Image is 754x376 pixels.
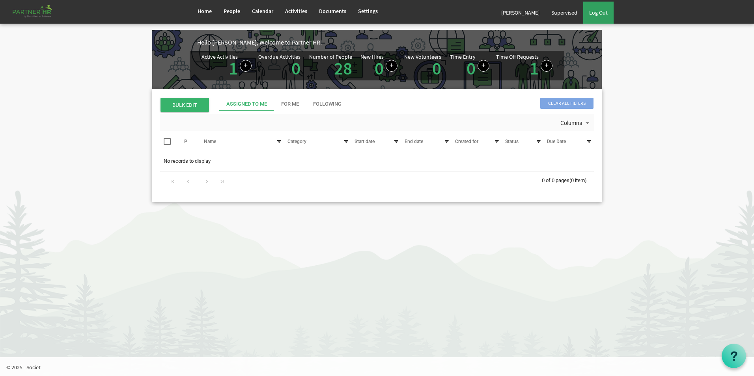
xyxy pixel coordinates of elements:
div: Time Off Requests [496,54,539,60]
span: BULK EDIT [161,98,209,112]
div: 0 of 0 pages (0 item) [542,171,594,188]
div: Number of People [309,54,352,60]
span: Category [287,139,306,144]
a: [PERSON_NAME] [495,2,545,24]
span: Due Date [547,139,566,144]
a: 1 [530,57,539,79]
a: 1 [229,57,238,79]
div: Go to next page [202,175,212,186]
div: For Me [281,101,299,108]
div: Go to first page [167,175,178,186]
div: Volunteer hired in the last 7 days [404,54,443,77]
div: Activities assigned to you for which the Due Date is passed [258,54,302,77]
div: Number of Time Entries [450,54,489,77]
a: 0 [467,57,476,79]
div: Total number of active people in Partner HR [309,54,354,77]
div: Go to previous page [183,175,193,186]
span: Columns [560,118,583,128]
div: Assigned To Me [226,101,267,108]
div: New Hires [360,54,384,60]
span: 0 of 0 pages [542,177,569,183]
p: © 2025 - Societ [6,363,754,371]
span: Created for [455,139,478,144]
span: Status [505,139,519,144]
div: New Volunteers [404,54,441,60]
span: Name [204,139,216,144]
a: 0 [432,57,441,79]
a: Add new person to Partner HR [386,60,398,72]
a: 0 [291,57,300,79]
div: Number of active Activities in Partner HR [202,54,252,77]
span: Activities [285,7,307,15]
a: Supervised [545,2,583,24]
span: Clear all filters [540,98,593,109]
span: (0 item) [569,177,587,183]
div: tab-header [219,97,653,111]
div: Go to last page [217,175,228,186]
a: 0 [375,57,384,79]
span: End date [405,139,423,144]
span: Supervised [551,9,577,16]
a: Log Out [583,2,614,24]
span: Calendar [252,7,273,15]
td: No records to display [160,154,594,169]
span: People [224,7,240,15]
a: 28 [334,57,352,79]
div: Hello [PERSON_NAME], Welcome to Partner HR! [197,38,602,47]
div: Columns [559,114,593,131]
div: Overdue Activities [258,54,300,60]
a: Create a new Activity [240,60,252,72]
span: Start date [355,139,375,144]
div: Number of active time off requests [496,54,552,77]
button: Columns [559,118,593,128]
span: P [184,139,187,144]
div: People hired in the last 7 days [360,54,398,77]
div: Time Entry [450,54,476,60]
a: Create a new time off request [541,60,552,72]
div: Following [313,101,342,108]
span: Settings [358,7,378,15]
span: Documents [319,7,346,15]
div: Active Activities [202,54,238,60]
a: Log hours [478,60,489,72]
span: Home [198,7,212,15]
